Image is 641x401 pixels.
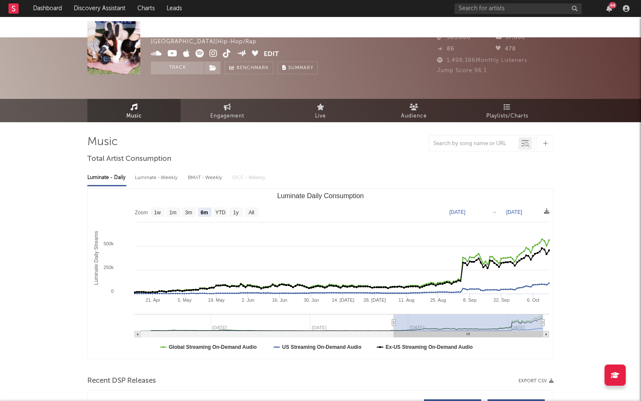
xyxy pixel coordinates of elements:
[437,68,487,73] span: Jump Score: 96.1
[437,58,527,63] span: 1,498,386 Monthly Listeners
[518,379,554,384] button: Export CSV
[87,171,126,185] div: Luminate - Daily
[208,297,225,303] text: 19. May
[449,209,465,215] text: [DATE]
[609,2,616,8] div: 44
[87,99,181,122] a: Music
[496,46,516,52] span: 478
[315,111,326,121] span: Live
[437,35,471,40] span: 385,600
[215,210,226,216] text: YTD
[178,297,192,303] text: 5. May
[87,376,156,386] span: Recent DSP Releases
[272,297,287,303] text: 16. Jun
[93,231,99,285] text: Luminate Daily Streams
[233,210,239,216] text: 1y
[145,297,160,303] text: 21. Apr
[332,297,354,303] text: 14. [DATE]
[460,99,554,122] a: Playlists/Charts
[496,35,525,40] span: 37,800
[606,5,612,12] button: 44
[454,3,582,14] input: Search for artists
[288,66,313,70] span: Summary
[386,344,473,350] text: Ex-US Streaming On-Demand Audio
[201,210,208,216] text: 6m
[367,99,460,122] a: Audience
[210,111,244,121] span: Engagement
[170,210,177,216] text: 1m
[103,265,114,270] text: 250k
[429,140,518,147] input: Search by song name or URL
[401,111,427,121] span: Audience
[135,171,179,185] div: Luminate - Weekly
[169,344,257,350] text: Global Streaming On-Demand Audio
[103,241,114,246] text: 500k
[493,297,510,303] text: 22. Sep
[282,344,362,350] text: US Streaming On-Demand Audio
[486,111,528,121] span: Playlists/Charts
[278,62,318,74] button: Summary
[274,99,367,122] a: Live
[463,297,477,303] text: 8. Sep
[126,111,142,121] span: Music
[188,171,224,185] div: BMAT - Weekly
[506,209,522,215] text: [DATE]
[277,192,364,199] text: Luminate Daily Consumption
[527,297,539,303] text: 6. Oct
[242,297,254,303] text: 2. Jun
[154,210,161,216] text: 1w
[492,209,497,215] text: →
[430,297,446,303] text: 25. Aug
[399,297,414,303] text: 11. Aug
[135,210,148,216] text: Zoom
[363,297,386,303] text: 28. [DATE]
[437,46,454,52] span: 86
[248,210,254,216] text: All
[111,289,114,294] text: 0
[87,154,171,164] span: Total Artist Consumption
[151,62,204,74] button: Track
[237,63,269,73] span: Benchmark
[264,49,279,60] button: Edit
[304,297,319,303] text: 30. Jun
[181,99,274,122] a: Engagement
[88,189,553,359] svg: Luminate Daily Consumption
[185,210,192,216] text: 3m
[151,37,266,47] div: [GEOGRAPHIC_DATA] | Hip-Hop/Rap
[225,62,273,74] a: Benchmark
